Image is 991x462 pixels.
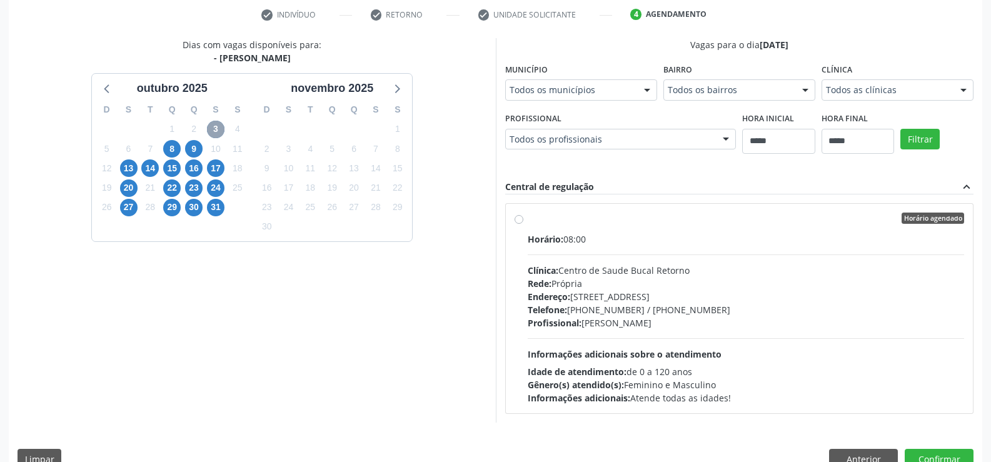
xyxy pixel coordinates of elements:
span: quinta-feira, 30 de outubro de 2025 [185,199,203,216]
span: domingo, 9 de novembro de 2025 [258,159,276,177]
span: Todos os municípios [510,84,631,96]
div: D [96,100,118,119]
span: Todos as clínicas [826,84,948,96]
span: sábado, 29 de novembro de 2025 [389,199,406,216]
span: quarta-feira, 12 de novembro de 2025 [323,159,341,177]
span: Rede: [528,278,551,289]
div: S [226,100,248,119]
i: expand_less [960,180,973,194]
span: terça-feira, 18 de novembro de 2025 [301,179,319,197]
div: Atende todas as idades! [528,391,965,404]
span: segunda-feira, 10 de novembro de 2025 [280,159,298,177]
div: [STREET_ADDRESS] [528,290,965,303]
div: Agendamento [646,9,707,20]
span: quinta-feira, 27 de novembro de 2025 [345,199,363,216]
span: Gênero(s) atendido(s): [528,379,624,391]
span: segunda-feira, 24 de novembro de 2025 [280,199,298,216]
span: quarta-feira, 5 de novembro de 2025 [323,140,341,158]
div: Dias com vagas disponíveis para: [183,38,321,64]
span: terça-feira, 4 de novembro de 2025 [301,140,319,158]
div: 4 [630,9,641,20]
div: Q [321,100,343,119]
div: D [256,100,278,119]
span: terça-feira, 14 de outubro de 2025 [141,159,159,177]
span: domingo, 30 de novembro de 2025 [258,218,276,236]
span: sábado, 1 de novembro de 2025 [389,121,406,138]
span: Endereço: [528,291,570,303]
div: Vagas para o dia [505,38,974,51]
span: quarta-feira, 29 de outubro de 2025 [163,199,181,216]
span: sexta-feira, 3 de outubro de 2025 [207,121,224,138]
div: Q [183,100,205,119]
span: sábado, 4 de outubro de 2025 [229,121,246,138]
span: segunda-feira, 6 de outubro de 2025 [120,140,138,158]
span: domingo, 19 de outubro de 2025 [98,179,116,197]
span: quarta-feira, 8 de outubro de 2025 [163,140,181,158]
span: Todos os bairros [668,84,790,96]
span: quinta-feira, 23 de outubro de 2025 [185,179,203,197]
span: sábado, 18 de outubro de 2025 [229,159,246,177]
span: domingo, 2 de novembro de 2025 [258,140,276,158]
div: S [205,100,227,119]
button: Filtrar [900,129,940,150]
div: de 0 a 120 anos [528,365,965,378]
span: terça-feira, 21 de outubro de 2025 [141,179,159,197]
div: S [278,100,299,119]
span: quinta-feira, 13 de novembro de 2025 [345,159,363,177]
label: Hora inicial [742,109,794,129]
div: T [299,100,321,119]
span: segunda-feira, 3 de novembro de 2025 [280,140,298,158]
div: [PHONE_NUMBER] / [PHONE_NUMBER] [528,303,965,316]
div: Centro de Saude Bucal Retorno [528,264,965,277]
span: terça-feira, 28 de outubro de 2025 [141,199,159,216]
span: sábado, 11 de outubro de 2025 [229,140,246,158]
span: Profissional: [528,317,581,329]
label: Município [505,60,548,79]
span: sábado, 22 de novembro de 2025 [389,179,406,197]
span: quinta-feira, 9 de outubro de 2025 [185,140,203,158]
div: S [118,100,139,119]
div: Q [343,100,365,119]
span: domingo, 5 de outubro de 2025 [98,140,116,158]
label: Bairro [663,60,692,79]
span: terça-feira, 25 de novembro de 2025 [301,199,319,216]
span: Horário: [528,233,563,245]
span: quinta-feira, 6 de novembro de 2025 [345,140,363,158]
span: quarta-feira, 1 de outubro de 2025 [163,121,181,138]
span: sexta-feira, 10 de outubro de 2025 [207,140,224,158]
span: [DATE] [760,39,788,51]
div: T [139,100,161,119]
div: Feminino e Masculino [528,378,965,391]
span: sábado, 15 de novembro de 2025 [389,159,406,177]
div: outubro 2025 [132,80,213,97]
span: segunda-feira, 17 de novembro de 2025 [280,179,298,197]
span: segunda-feira, 13 de outubro de 2025 [120,159,138,177]
span: terça-feira, 11 de novembro de 2025 [301,159,319,177]
span: segunda-feira, 20 de outubro de 2025 [120,179,138,197]
span: Informações adicionais: [528,392,630,404]
div: novembro 2025 [286,80,378,97]
span: Clínica: [528,264,558,276]
span: quinta-feira, 20 de novembro de 2025 [345,179,363,197]
div: Própria [528,277,965,290]
label: Profissional [505,109,561,129]
span: sexta-feira, 31 de outubro de 2025 [207,199,224,216]
div: [PERSON_NAME] [528,316,965,329]
span: quinta-feira, 16 de outubro de 2025 [185,159,203,177]
span: Telefone: [528,304,567,316]
span: sexta-feira, 14 de novembro de 2025 [367,159,385,177]
span: Idade de atendimento: [528,366,626,378]
span: Horário agendado [902,213,964,224]
span: quarta-feira, 15 de outubro de 2025 [163,159,181,177]
span: sexta-feira, 17 de outubro de 2025 [207,159,224,177]
label: Hora final [822,109,868,129]
span: sábado, 25 de outubro de 2025 [229,179,246,197]
div: Q [161,100,183,119]
span: terça-feira, 7 de outubro de 2025 [141,140,159,158]
label: Clínica [822,60,852,79]
div: Central de regulação [505,180,594,194]
span: Informações adicionais sobre o atendimento [528,348,722,360]
div: - [PERSON_NAME] [183,51,321,64]
span: sexta-feira, 21 de novembro de 2025 [367,179,385,197]
span: sexta-feira, 28 de novembro de 2025 [367,199,385,216]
